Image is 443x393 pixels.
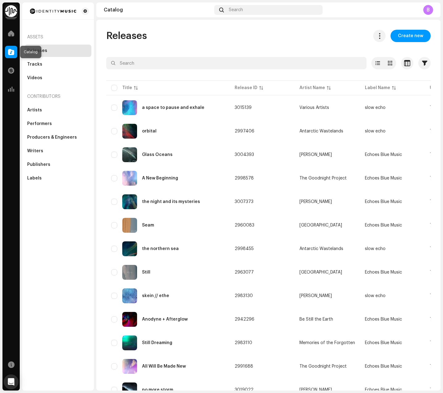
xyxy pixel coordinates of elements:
re-m-nav-item: Tracks [25,58,91,71]
re-m-nav-item: Writers [25,145,91,157]
div: Artist Name [299,85,325,91]
div: A New Beginning [142,176,178,180]
span: 2963077 [235,270,254,274]
span: 3019022 [235,388,253,392]
div: Seam [142,223,154,227]
re-m-nav-item: Publishers [25,158,91,171]
span: Antarctic Wastelands [299,247,355,251]
span: 3015139 [235,106,252,110]
div: [PERSON_NAME] [299,388,332,392]
re-m-nav-item: Releases [25,45,91,57]
div: Title [122,85,132,91]
span: Various Artists [299,106,355,110]
span: Echoes Blue Music [365,200,402,204]
img: a9e639d5-6688-4cbf-a528-dddc28334ad4 [122,171,137,186]
div: [GEOGRAPHIC_DATA] [299,223,342,227]
img: 22d27e83-69cf-4d6c-a8c6-932894a57e02 [122,288,137,303]
div: Publishers [27,162,50,167]
span: Echoes Blue Music [365,388,402,392]
button: Create new [391,30,431,42]
div: skein // ethe [142,294,169,298]
img: 10f3e015-59fa-440e-9fc2-5a993976185b [122,100,137,115]
img: b962a7a3-c21c-4a84-84e2-100140505082 [122,124,137,139]
div: Still Dreaming [142,341,172,345]
div: Writers [27,149,43,153]
div: Producers & Engineers [27,135,77,140]
span: Releases [106,30,147,42]
div: Open Intercom Messenger [4,374,19,389]
re-a-nav-header: Assets [25,30,91,45]
span: Kyle Preston [299,153,355,157]
div: [PERSON_NAME] [299,153,332,157]
span: Antarctic Wastelands [299,129,355,133]
div: Performers [27,121,52,126]
span: Echoes Blue Music [365,341,402,345]
span: The Goodnight Project [299,176,355,180]
span: 3007373 [235,200,253,204]
div: Be Still the Earth [299,317,333,322]
span: Domy Castellano [299,294,355,298]
img: b397c6bc-6bbd-498a-8278-51f589983a5d [122,241,137,256]
re-a-nav-header: Contributors [25,89,91,104]
span: Broken Peak [299,270,355,274]
img: ff9b33b5-afdf-447c-b036-a6116ae7312f [122,194,137,209]
div: [PERSON_NAME] [299,200,332,204]
span: 2983110 [235,341,252,345]
div: B [423,5,433,15]
div: Label Name [365,85,390,91]
div: the northern sea [142,247,179,251]
img: 97e5f8b0-63f4-4afe-83c9-116b7c91219b [122,359,137,374]
span: Echoes Blue Music [365,270,402,274]
div: The Goodnight Project [299,176,347,180]
div: Antarctic Wastelands [299,247,343,251]
input: Search [106,57,366,69]
span: The Goodnight Project [299,364,355,369]
span: Echoes Blue Music [365,364,402,369]
span: 2997406 [235,129,254,133]
div: Catalog [104,7,212,12]
div: [GEOGRAPHIC_DATA] [299,270,342,274]
img: 9b44e1d6-885c-4c21-bc9c-5c91b0290dc8 [122,335,137,350]
div: Antarctic Wastelands [299,129,343,133]
re-m-nav-item: Producers & Engineers [25,131,91,144]
span: G. N. Stacey [299,388,355,392]
div: [PERSON_NAME] [299,294,332,298]
span: Echoes Blue Music [365,153,402,157]
div: Tracks [27,62,42,67]
img: 053b84c2-cb52-462c-ba01-e4ba0a9e01cd [122,312,137,327]
span: 2983130 [235,294,253,298]
span: Echoes Blue Music [365,223,402,227]
div: Various Artists [299,106,329,110]
span: Be Still the Earth [299,317,355,322]
div: no more storm [142,388,173,392]
span: 3004393 [235,153,254,157]
span: Anita Tatlow [299,200,355,204]
div: orbital [142,129,157,133]
span: 2998578 [235,176,254,180]
span: Echoes Blue Music [365,176,402,180]
img: 0f74c21f-6d1c-4dbc-9196-dbddad53419e [5,5,17,17]
re-m-nav-item: Artists [25,104,91,116]
div: Glass Oceans [142,153,173,157]
re-m-nav-item: Videos [25,72,91,84]
img: 185c913a-8839-411b-a7b9-bf647bcb215e [27,7,79,15]
div: the night and its mysteries [142,200,200,204]
span: 2942296 [235,317,254,322]
div: The Goodnight Project [299,364,347,369]
div: Anodyne + Afterglow [142,317,188,322]
span: 2960083 [235,223,254,227]
div: Labels [27,176,42,181]
img: 1744c4e8-74be-4e13-9b51-16d0f17b8528 [122,218,137,233]
span: 2991688 [235,364,253,369]
span: Broken Peak [299,223,355,227]
span: slow echo [365,106,386,110]
div: Releases [27,48,47,53]
span: slow echo [365,247,386,251]
div: Still [142,270,150,274]
span: slow echo [365,129,386,133]
div: All Will Be Made New [142,364,186,369]
div: Memories of the Forgotten [299,341,355,345]
re-m-nav-item: Labels [25,172,91,184]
